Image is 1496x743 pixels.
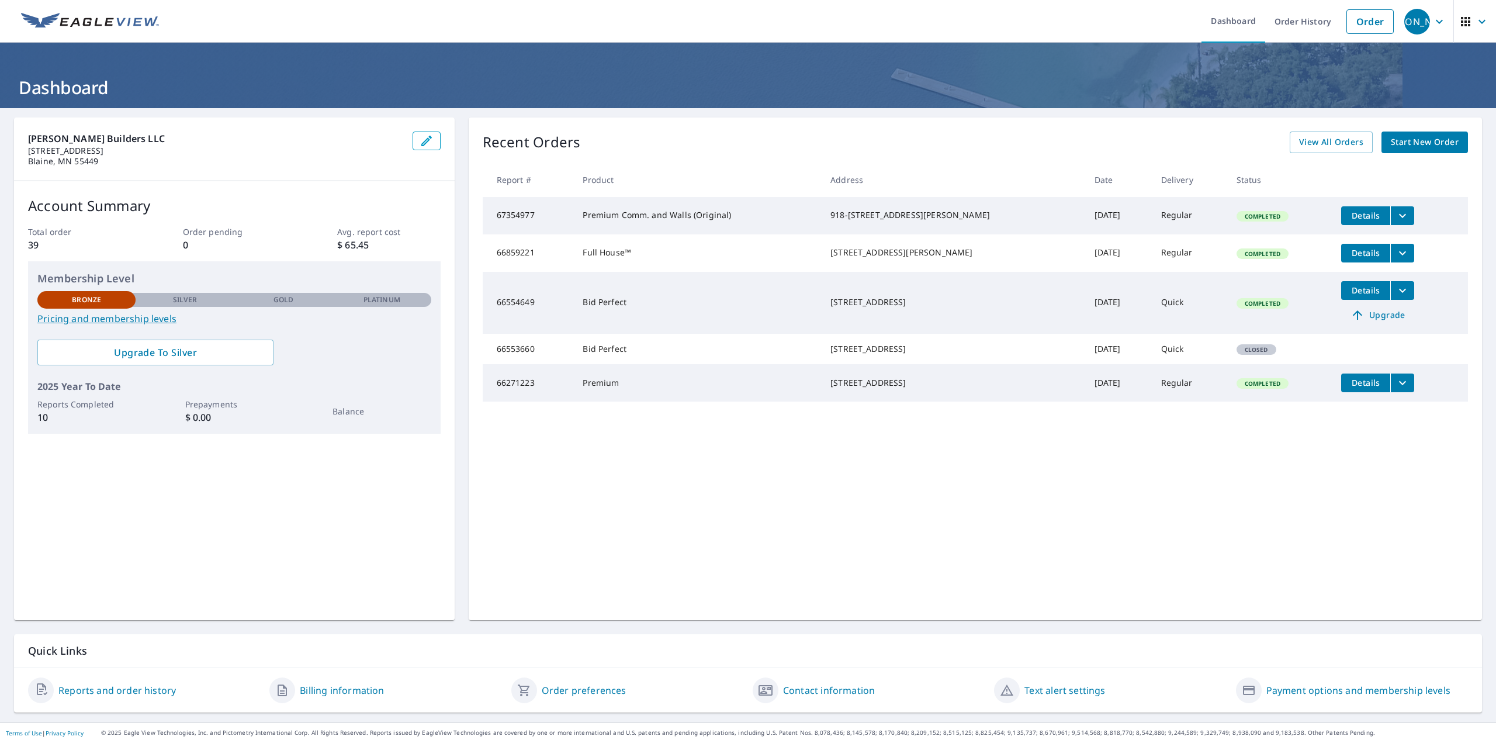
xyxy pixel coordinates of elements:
a: View All Orders [1290,132,1373,153]
a: Billing information [300,683,384,697]
a: Reports and order history [58,683,176,697]
span: Closed [1238,345,1275,354]
span: Upgrade To Silver [47,346,264,359]
td: 67354977 [483,197,574,234]
p: 0 [183,238,286,252]
td: [DATE] [1085,197,1152,234]
p: Account Summary [28,195,441,216]
p: Balance [333,405,431,417]
a: Order preferences [542,683,626,697]
td: Premium [573,364,821,402]
td: [DATE] [1085,272,1152,334]
p: Blaine, MN 55449 [28,156,403,167]
p: Gold [273,295,293,305]
div: 918-[STREET_ADDRESS][PERSON_NAME] [830,209,1076,221]
button: detailsBtn-67354977 [1341,206,1390,225]
p: Total order [28,226,131,238]
p: [STREET_ADDRESS] [28,146,403,156]
td: [DATE] [1085,234,1152,272]
span: Details [1348,247,1383,258]
span: View All Orders [1299,135,1363,150]
div: [STREET_ADDRESS] [830,377,1076,389]
button: filesDropdownBtn-66271223 [1390,374,1414,392]
p: Quick Links [28,644,1468,658]
button: filesDropdownBtn-66859221 [1390,244,1414,262]
td: [DATE] [1085,364,1152,402]
p: Prepayments [185,398,283,410]
th: Address [821,163,1085,197]
a: Start New Order [1381,132,1468,153]
span: Completed [1238,379,1287,388]
p: | [6,730,84,737]
span: Completed [1238,212,1287,220]
td: Regular [1152,234,1227,272]
span: Upgrade [1348,308,1407,322]
th: Status [1227,163,1332,197]
button: filesDropdownBtn-67354977 [1390,206,1414,225]
a: Terms of Use [6,729,42,737]
p: © 2025 Eagle View Technologies, Inc. and Pictometry International Corp. All Rights Reserved. Repo... [101,728,1490,737]
td: Quick [1152,272,1227,334]
button: filesDropdownBtn-66554649 [1390,281,1414,300]
td: Bid Perfect [573,272,821,334]
a: Upgrade [1341,306,1414,324]
td: 66553660 [483,334,574,364]
img: EV Logo [21,13,159,30]
td: Regular [1152,364,1227,402]
a: Pricing and membership levels [37,312,431,326]
button: detailsBtn-66271223 [1341,374,1390,392]
div: [PERSON_NAME] [1404,9,1430,34]
span: Details [1348,210,1383,221]
p: Membership Level [37,271,431,286]
p: 10 [37,410,136,424]
p: Bronze [72,295,101,305]
div: [STREET_ADDRESS] [830,343,1076,355]
td: Premium Comm. and Walls (Original) [573,197,821,234]
a: Upgrade To Silver [37,340,273,365]
p: Platinum [363,295,400,305]
td: 66859221 [483,234,574,272]
a: Text alert settings [1024,683,1105,697]
span: Details [1348,377,1383,388]
td: Regular [1152,197,1227,234]
a: Contact information [783,683,875,697]
th: Date [1085,163,1152,197]
a: Order [1346,9,1394,34]
span: Completed [1238,250,1287,258]
div: [STREET_ADDRESS][PERSON_NAME] [830,247,1076,258]
p: $ 0.00 [185,410,283,424]
td: Quick [1152,334,1227,364]
p: Reports Completed [37,398,136,410]
button: detailsBtn-66859221 [1341,244,1390,262]
td: Bid Perfect [573,334,821,364]
div: [STREET_ADDRESS] [830,296,1076,308]
p: Recent Orders [483,132,581,153]
td: [DATE] [1085,334,1152,364]
th: Report # [483,163,574,197]
span: Start New Order [1391,135,1459,150]
a: Payment options and membership levels [1266,683,1450,697]
td: 66271223 [483,364,574,402]
p: 2025 Year To Date [37,379,431,393]
th: Product [573,163,821,197]
span: Completed [1238,299,1287,307]
p: [PERSON_NAME] Builders LLC [28,132,403,146]
p: Silver [173,295,198,305]
h1: Dashboard [14,75,1482,99]
th: Delivery [1152,163,1227,197]
a: Privacy Policy [46,729,84,737]
p: 39 [28,238,131,252]
p: $ 65.45 [337,238,440,252]
td: 66554649 [483,272,574,334]
p: Avg. report cost [337,226,440,238]
td: Full House™ [573,234,821,272]
p: Order pending [183,226,286,238]
button: detailsBtn-66554649 [1341,281,1390,300]
span: Details [1348,285,1383,296]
